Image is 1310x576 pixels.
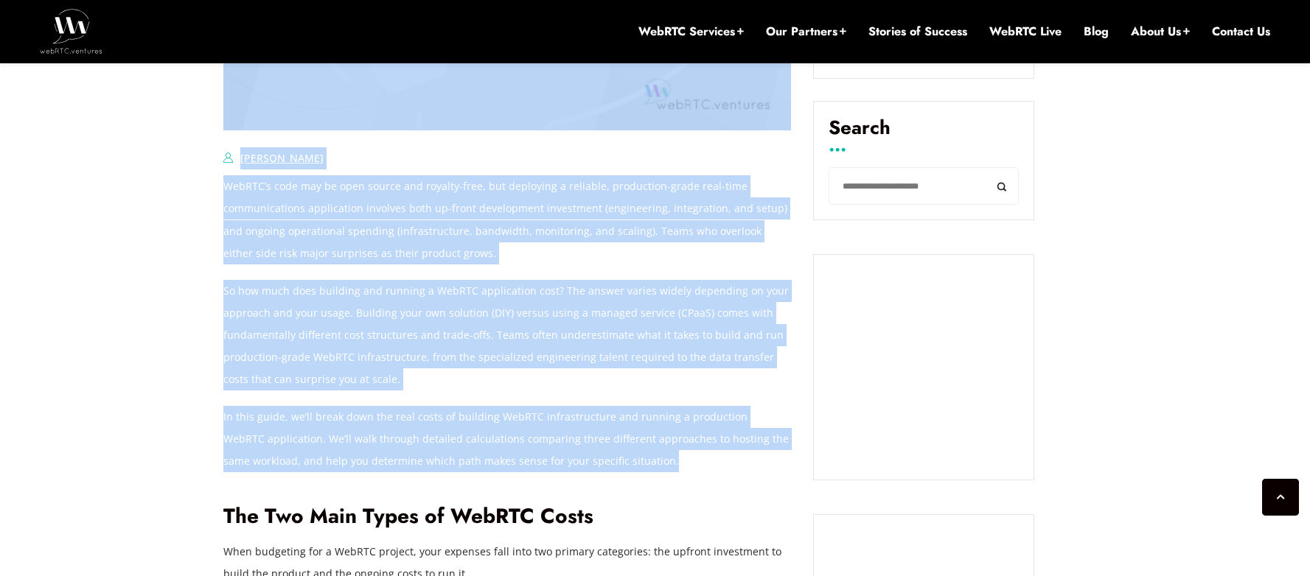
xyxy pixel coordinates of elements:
[638,24,744,40] a: WebRTC Services
[223,280,791,390] p: So how much does building and running a WebRTC application cost? The answer varies widely dependi...
[986,167,1019,205] button: Search
[223,504,791,530] h2: The Two Main Types of WebRTC Costs
[766,24,846,40] a: Our Partners
[1131,24,1190,40] a: About Us
[989,24,1062,40] a: WebRTC Live
[1084,24,1109,40] a: Blog
[829,270,1019,466] iframe: Embedded CTA
[240,151,324,165] a: [PERSON_NAME]
[40,9,102,53] img: WebRTC.ventures
[223,175,791,264] p: WebRTC’s code may be open source and royalty-free, but deploying a reliable, production-grade rea...
[829,116,1019,150] label: Search
[868,24,967,40] a: Stories of Success
[223,406,791,472] p: In this guide, we’ll break down the real costs of building WebRTC infrastructure and running a pr...
[1212,24,1270,40] a: Contact Us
